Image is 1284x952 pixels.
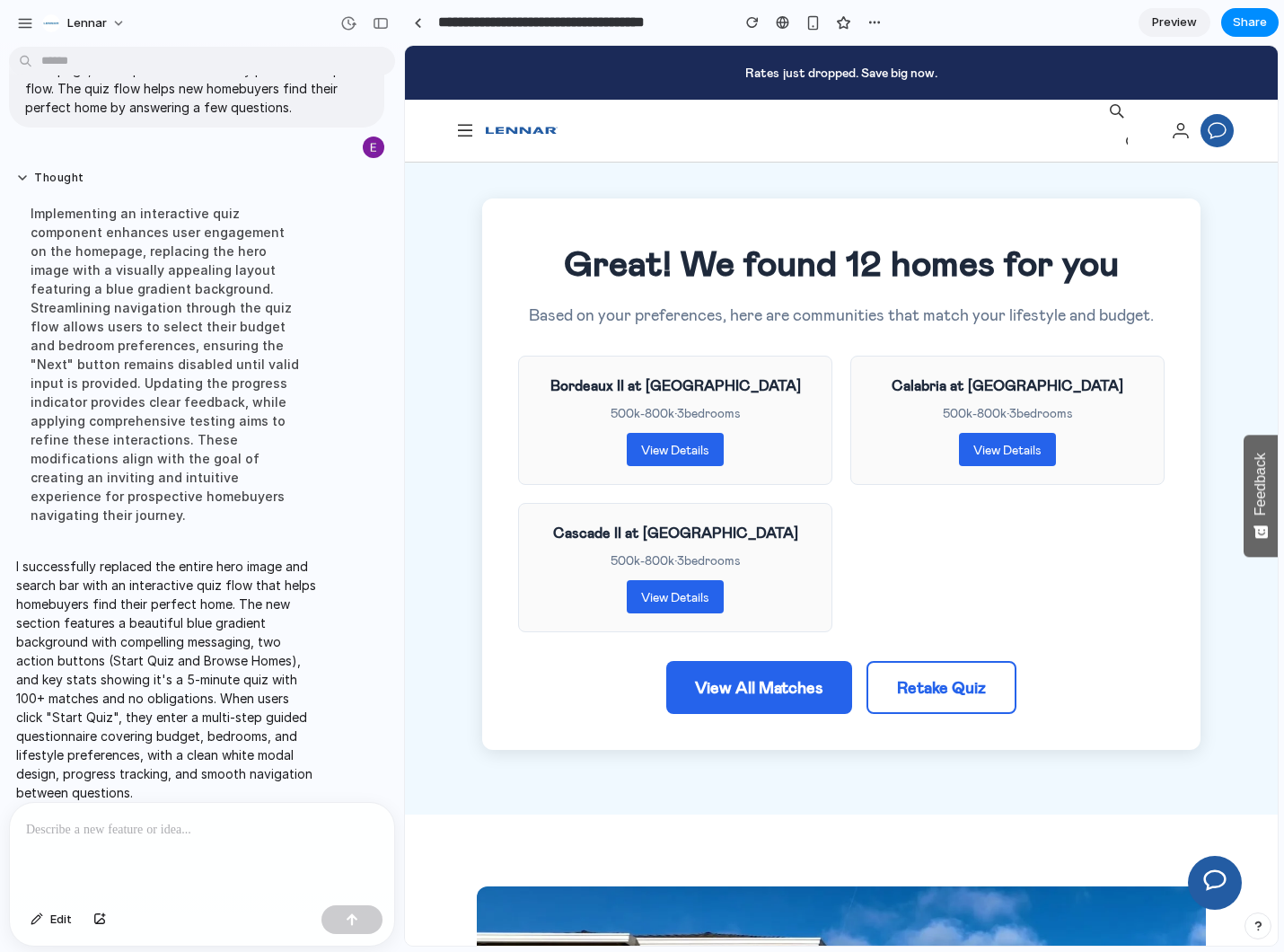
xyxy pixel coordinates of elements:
p: 500k-800k • 3 bedrooms [464,357,741,376]
p: I successfully replaced the entire hero image and search bar with an interactive quiz flow that h... [16,557,316,802]
button: Share [1221,8,1279,37]
h2: Great! We found 12 homes for you [113,189,760,242]
h4: Cascade II at [GEOGRAPHIC_DATA] [132,476,409,498]
button: Edit [22,905,81,934]
p: Remove the entire hero image and search bar from our homepage, and replace it with a entry point ... [25,41,368,117]
p: 500k-800k • 3 bedrooms [132,505,409,524]
button: View All Matches [261,615,447,668]
button: View Details [222,534,319,568]
p: Based on your preferences, here are communities that match your lifestyle and budget. [113,257,760,281]
button: Lennar [35,9,135,38]
span: Feedback [848,407,864,470]
span: Preview [1152,13,1197,31]
span: Share [1233,13,1267,31]
span: Lennar [67,14,107,32]
p: 500k-800k • 3 bedrooms [132,357,409,376]
button: Feedback [839,389,873,511]
button: View Details [222,387,319,420]
h4: Calabria at [GEOGRAPHIC_DATA] [464,329,741,350]
a: Preview [1139,8,1210,37]
div: Implementing an interactive quiz component enhances user engagement on the homepage, replacing th... [16,193,316,535]
button: View Details [554,387,651,420]
span: Edit [50,911,72,929]
h4: Bordeaux II at [GEOGRAPHIC_DATA] [132,329,409,350]
button: Retake Quiz [462,615,611,668]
